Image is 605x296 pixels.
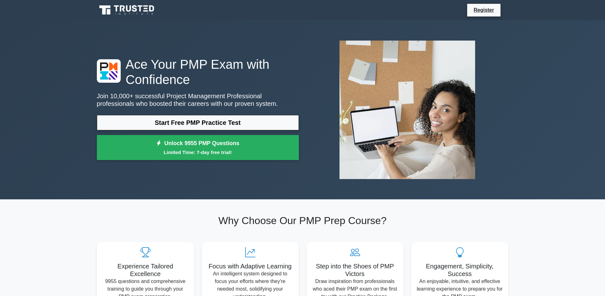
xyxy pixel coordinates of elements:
[207,262,294,270] h5: Focus with Adaptive Learning
[97,115,299,130] a: Start Free PMP Practice Test
[97,215,508,227] h2: Why Choose Our PMP Prep Course?
[416,262,503,278] h5: Engagement, Simplicity, Success
[97,57,299,87] h1: Ace Your PMP Exam with Confidence
[102,262,189,278] h5: Experience Tailored Excellence
[312,262,399,278] h5: Step into the Shoes of PMP Victors
[97,92,299,107] p: Join 10,000+ successful Project Management Professional professionals who boosted their careers w...
[105,149,291,156] small: Limited Time: 7-day free trial!
[470,6,498,14] a: Register
[97,135,299,160] a: Unlock 9955 PMP QuestionsLimited Time: 7-day free trial!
